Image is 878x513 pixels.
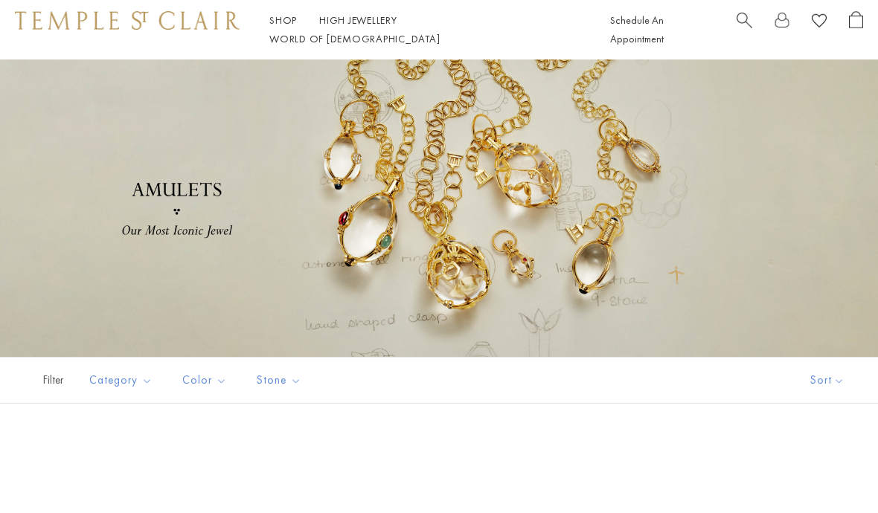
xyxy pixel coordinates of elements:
span: Stone [249,371,313,390]
iframe: Gorgias live chat messenger [804,443,863,498]
a: View Wishlist [812,11,827,34]
a: Open Shopping Bag [849,11,863,48]
button: Stone [246,364,313,397]
a: High JewelleryHigh Jewellery [319,13,397,27]
span: Category [82,371,164,390]
nav: Main navigation [269,11,577,48]
button: Category [78,364,164,397]
button: Show sort by [777,358,878,403]
a: Schedule An Appointment [610,13,664,45]
a: World of [DEMOGRAPHIC_DATA]World of [DEMOGRAPHIC_DATA] [269,32,440,45]
img: Temple St. Clair [15,11,240,29]
a: Search [737,11,752,48]
button: Color [171,364,238,397]
a: ShopShop [269,13,297,27]
span: Color [175,371,238,390]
